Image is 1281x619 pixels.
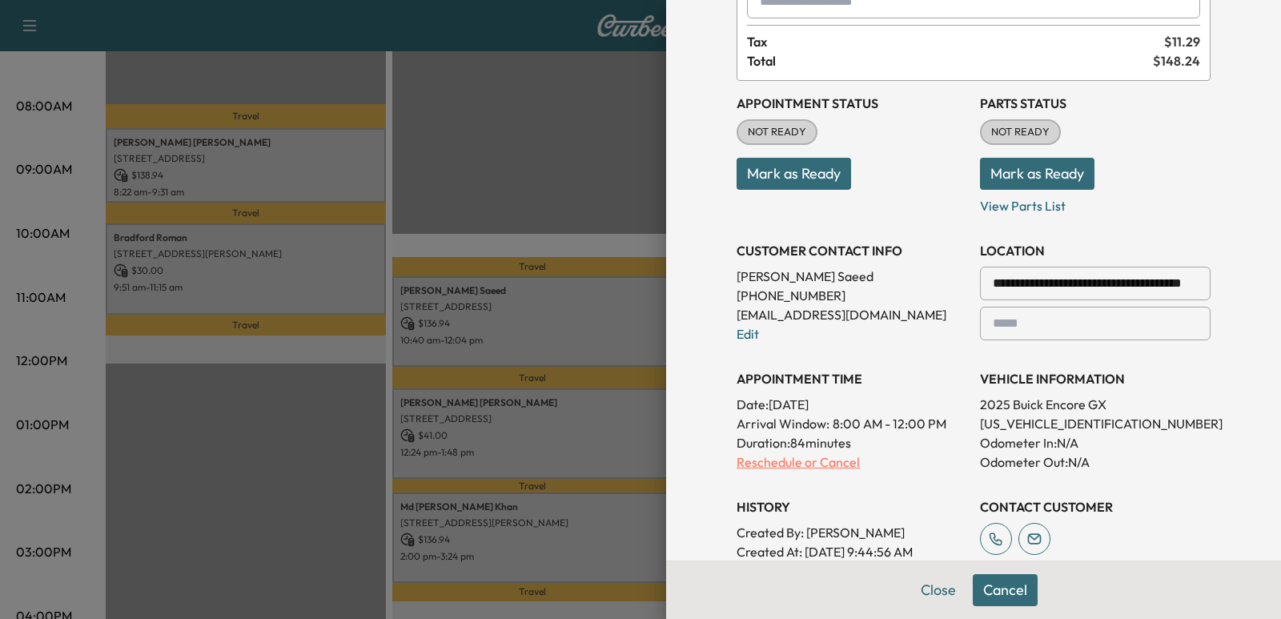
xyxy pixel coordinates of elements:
[737,286,967,305] p: [PHONE_NUMBER]
[737,94,967,113] h3: Appointment Status
[980,433,1211,452] p: Odometer In: N/A
[737,542,967,561] p: Created At : [DATE] 9:44:56 AM
[980,497,1211,517] h3: CONTACT CUSTOMER
[1153,51,1200,70] span: $ 148.24
[982,124,1059,140] span: NOT READY
[1164,32,1200,51] span: $ 11.29
[737,326,759,342] a: Edit
[737,497,967,517] h3: History
[737,395,967,414] p: Date: [DATE]
[738,124,816,140] span: NOT READY
[737,158,851,190] button: Mark as Ready
[980,241,1211,260] h3: LOCATION
[980,414,1211,433] p: [US_VEHICLE_IDENTIFICATION_NUMBER]
[747,32,1164,51] span: Tax
[980,395,1211,414] p: 2025 Buick Encore GX
[737,241,967,260] h3: CUSTOMER CONTACT INFO
[737,433,967,452] p: Duration: 84 minutes
[737,267,967,286] p: [PERSON_NAME] Saeed
[737,414,967,433] p: Arrival Window:
[980,158,1094,190] button: Mark as Ready
[833,414,946,433] span: 8:00 AM - 12:00 PM
[973,574,1038,606] button: Cancel
[737,369,967,388] h3: APPOINTMENT TIME
[980,369,1211,388] h3: VEHICLE INFORMATION
[980,94,1211,113] h3: Parts Status
[737,523,967,542] p: Created By : [PERSON_NAME]
[980,190,1211,215] p: View Parts List
[737,305,967,324] p: [EMAIL_ADDRESS][DOMAIN_NAME]
[980,452,1211,472] p: Odometer Out: N/A
[737,452,967,472] p: Reschedule or Cancel
[747,51,1153,70] span: Total
[910,574,966,606] button: Close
